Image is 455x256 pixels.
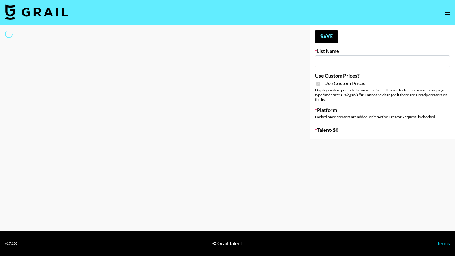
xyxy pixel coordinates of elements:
button: open drawer [441,6,454,19]
div: © Grail Talent [212,240,242,247]
img: Grail Talent [5,4,68,20]
div: v 1.7.100 [5,241,17,246]
label: Talent - $ 0 [315,127,450,133]
div: Display custom prices to list viewers. Note: This will lock currency and campaign type . Cannot b... [315,88,450,102]
a: Terms [437,240,450,246]
em: for bookers using this list [322,92,363,97]
span: Use Custom Prices [324,80,365,86]
div: Locked once creators are added, or if "Active Creator Request" is checked. [315,114,450,119]
label: Use Custom Prices? [315,73,450,79]
label: Platform [315,107,450,113]
button: Save [315,30,338,43]
label: List Name [315,48,450,54]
